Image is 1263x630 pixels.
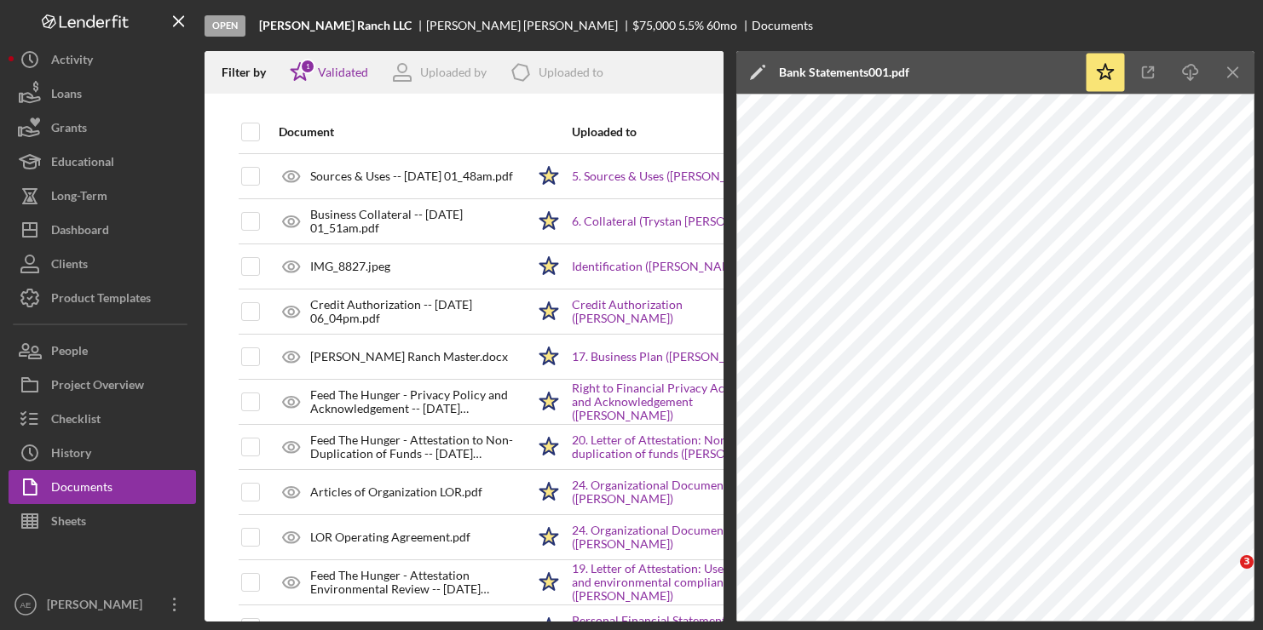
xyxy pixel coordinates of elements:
b: [PERSON_NAME] Ranch LLC [259,19,412,32]
button: Educational [9,145,196,179]
a: 24. Organizational Documents ([PERSON_NAME]) [572,478,785,506]
button: People [9,334,196,368]
div: Uploaded to [539,66,603,79]
div: Sheets [51,504,86,542]
div: Open [205,15,245,37]
button: Grants [9,111,196,145]
div: 60 mo [706,19,737,32]
a: Credit Authorization ([PERSON_NAME]) [572,298,785,325]
button: Product Templates [9,281,196,315]
div: Feed The Hunger - Attestation to Non-Duplication of Funds -- [DATE] 06_08pm.pdf [310,433,526,461]
div: History [51,436,91,474]
div: Clients [51,247,88,285]
button: Dashboard [9,213,196,247]
a: Right to Financial Privacy Act of 1978 and Acknowledgement ([PERSON_NAME]) [572,381,785,422]
div: [PERSON_NAME] [PERSON_NAME] [426,19,632,32]
div: Sources & Uses -- [DATE] 01_48am.pdf [310,169,513,183]
div: Feed The Hunger - Privacy Policy and Acknowledgement -- [DATE] 06_08pm.pdf [310,388,526,415]
div: Documents [51,470,112,508]
a: Identification ([PERSON_NAME]) [572,260,747,273]
button: Checklist [9,402,196,436]
div: Grants [51,111,87,149]
div: IMG_8827.jpeg [310,260,390,273]
a: 17. Business Plan ([PERSON_NAME]) [572,350,767,364]
div: Educational [51,145,114,183]
div: Project Overview [51,368,144,406]
button: Clients [9,247,196,281]
a: 6. Collateral (Trystan [PERSON_NAME]) [572,215,782,228]
text: AE [20,600,32,610]
a: 19. Letter of Attestation: Use of funds and environmental compliance ([PERSON_NAME]) [572,562,785,603]
div: Product Templates [51,281,151,319]
div: People [51,334,88,372]
div: Business Collateral -- [DATE] 01_51am.pdf [310,208,526,235]
div: Uploaded to [572,125,785,139]
div: 5.5 % [678,19,704,32]
button: AE[PERSON_NAME] [9,587,196,621]
button: Documents [9,470,196,504]
div: Long-Term [51,179,107,217]
a: 20. Letter of Attestation: Non-duplication of funds ([PERSON_NAME]) [572,433,785,461]
div: 1 [300,59,315,74]
span: 3 [1240,555,1254,569]
button: Activity [9,43,196,77]
button: History [9,436,196,470]
span: $75,000 [632,18,676,32]
div: Checklist [51,402,101,440]
button: Long-Term [9,179,196,213]
div: Activity [51,43,93,81]
div: Uploaded by [420,66,487,79]
div: Document [279,125,526,139]
div: Validated [318,66,368,79]
div: Articles of Organization LOR.pdf [310,485,482,499]
div: [PERSON_NAME] Ranch Master.docx [310,350,508,364]
div: Bank Statements001.pdf [779,66,909,79]
div: Credit Authorization -- [DATE] 06_04pm.pdf [310,298,526,325]
div: LOR Operating Agreement.pdf [310,530,470,544]
button: Sheets [9,504,196,538]
iframe: Intercom live chat [1205,555,1246,596]
a: 24. Organizational Documents ([PERSON_NAME]) [572,524,785,551]
div: Dashboard [51,213,109,251]
button: Loans [9,77,196,111]
div: Feed The Hunger - Attestation Environmental Review -- [DATE] 06_10pm.pdf [310,569,526,596]
div: Filter by [222,66,279,79]
div: Loans [51,77,82,115]
div: Documents [752,19,813,32]
a: 5. Sources & Uses ([PERSON_NAME]) [572,169,768,183]
div: [PERSON_NAME] [43,587,153,626]
button: Project Overview [9,368,196,402]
